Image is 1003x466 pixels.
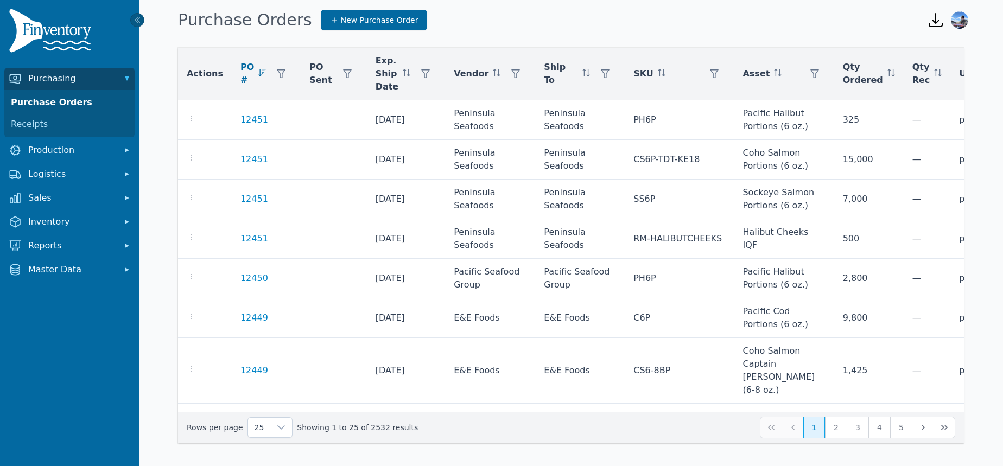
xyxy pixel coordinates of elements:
[240,113,268,126] a: 12451
[248,418,271,437] span: Rows per page
[825,417,847,438] button: Page 2
[240,272,268,285] a: 12450
[445,259,535,298] td: Pacific Seafood Group
[367,404,446,443] td: [DATE]
[367,140,446,180] td: [DATE]
[367,100,446,140] td: [DATE]
[445,140,535,180] td: Peninsula Seafoods
[535,404,625,443] td: E&E Foods
[297,422,418,433] span: Showing 1 to 25 of 2532 results
[28,239,115,252] span: Reports
[240,61,254,87] span: PO #
[309,61,332,87] span: PO Sent
[625,140,734,180] td: CS6P-TDT-KE18
[904,338,951,404] td: —
[734,140,834,180] td: Coho Salmon Portions (6 oz.)
[445,180,535,219] td: Peninsula Seafoods
[734,298,834,338] td: Pacific Cod Portions (6 oz.)
[734,259,834,298] td: Pacific Halibut Portions (6 oz.)
[742,67,770,80] span: Asset
[544,61,578,87] span: Ship To
[834,338,904,404] td: 1,425
[625,219,734,259] td: RM-HALIBUTCHEEKS
[367,180,446,219] td: [DATE]
[7,113,132,135] a: Receipts
[445,404,535,443] td: E&E Foods
[847,417,868,438] button: Page 3
[178,10,312,30] h1: Purchase Orders
[734,180,834,219] td: Sockeye Salmon Portions (6 oz.)
[535,219,625,259] td: Peninsula Seafoods
[625,100,734,140] td: PH6P
[904,219,951,259] td: —
[904,100,951,140] td: —
[28,191,115,205] span: Sales
[187,67,223,80] span: Actions
[834,140,904,180] td: 15,000
[445,219,535,259] td: Peninsula Seafoods
[625,180,734,219] td: SS6P
[445,298,535,338] td: E&E Foods
[834,100,904,140] td: 325
[535,298,625,338] td: E&E Foods
[535,180,625,219] td: Peninsula Seafoods
[535,100,625,140] td: Peninsula Seafoods
[454,67,488,80] span: Vendor
[625,338,734,404] td: CS6-8BP
[834,404,904,443] td: 2,498
[843,61,883,87] span: Qty Ordered
[734,219,834,259] td: Halibut Cheeks IQF
[912,61,930,87] span: Qty Rec
[341,15,418,25] span: New Purchase Order
[959,67,982,80] span: UOM
[240,232,268,245] a: 12451
[535,140,625,180] td: Peninsula Seafoods
[367,259,446,298] td: [DATE]
[321,10,428,30] a: New Purchase Order
[4,68,135,90] button: Purchasing
[625,404,734,443] td: BRGSS20
[535,259,625,298] td: Pacific Seafood Group
[535,338,625,404] td: E&E Foods
[834,298,904,338] td: 9,800
[376,54,399,93] span: Exp. Ship Date
[734,100,834,140] td: Pacific Halibut Portions (6 oz.)
[367,219,446,259] td: [DATE]
[4,139,135,161] button: Production
[28,168,115,181] span: Logistics
[625,259,734,298] td: PH6P
[445,100,535,140] td: Peninsula Seafoods
[240,153,268,166] a: 12451
[904,298,951,338] td: —
[803,417,825,438] button: Page 1
[904,140,951,180] td: —
[912,417,934,438] button: Next Page
[633,67,653,80] span: SKU
[28,263,115,276] span: Master Data
[890,417,912,438] button: Page 5
[445,338,535,404] td: E&E Foods
[834,180,904,219] td: 7,000
[625,298,734,338] td: C6P
[7,92,132,113] a: Purchase Orders
[9,9,96,57] img: Finventory
[904,259,951,298] td: —
[28,72,115,85] span: Purchasing
[4,187,135,209] button: Sales
[4,259,135,280] button: Master Data
[367,298,446,338] td: [DATE]
[4,235,135,257] button: Reports
[734,338,834,404] td: Coho Salmon Captain [PERSON_NAME] (6-8 oz.)
[240,193,268,206] a: 12451
[868,417,890,438] button: Page 4
[28,144,115,157] span: Production
[240,364,268,377] a: 12449
[834,219,904,259] td: 500
[904,180,951,219] td: —
[734,404,834,443] td: 20 oz. Sockeye Salmon Burger
[4,211,135,233] button: Inventory
[240,311,268,324] a: 12449
[4,163,135,185] button: Logistics
[28,215,115,228] span: Inventory
[951,11,968,29] img: Garrett McMullen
